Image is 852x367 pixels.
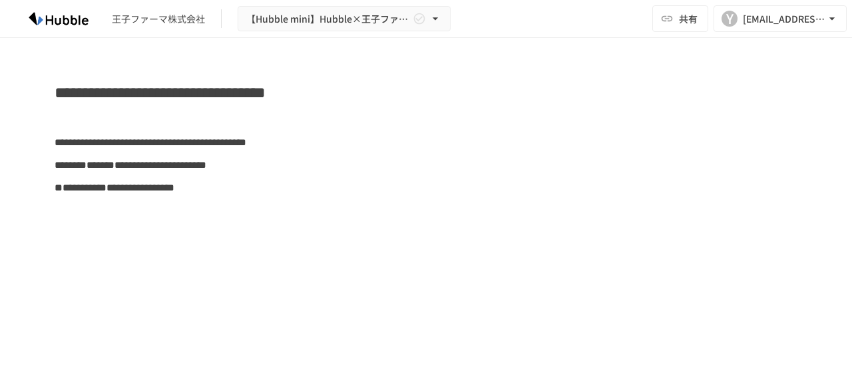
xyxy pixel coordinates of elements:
[238,6,451,32] button: 【Hubble mini】Hubble×王子ファーマ オンボーディングプロジェクト
[112,12,205,26] div: 王子ファーマ株式会社
[246,11,410,27] span: 【Hubble mini】Hubble×王子ファーマ オンボーディングプロジェクト
[679,11,698,26] span: 共有
[722,11,738,27] div: Y
[652,5,708,32] button: 共有
[714,5,847,32] button: Y[EMAIL_ADDRESS][DOMAIN_NAME]
[16,8,101,29] img: HzDRNkGCf7KYO4GfwKnzITak6oVsp5RHeZBEM1dQFiQ
[743,11,825,27] div: [EMAIL_ADDRESS][DOMAIN_NAME]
